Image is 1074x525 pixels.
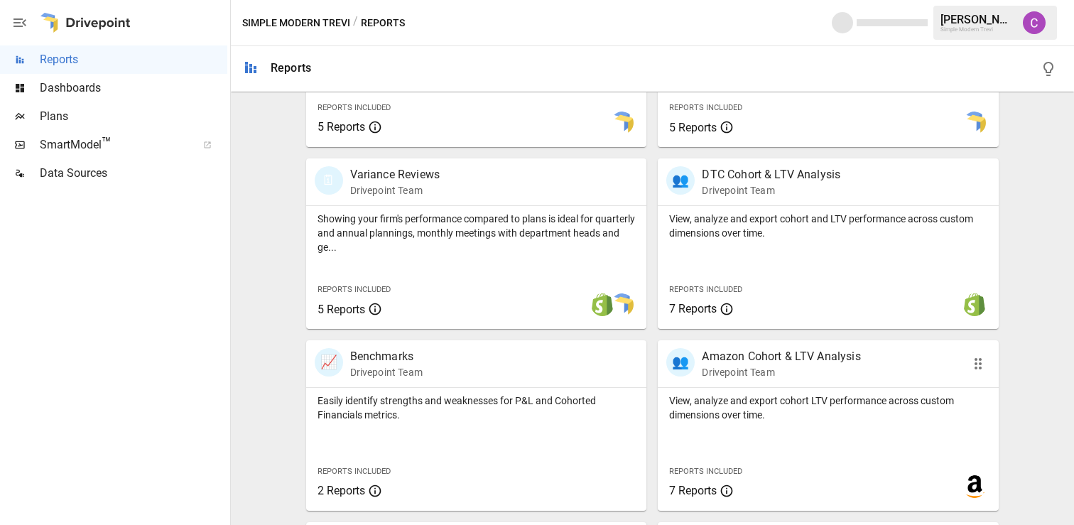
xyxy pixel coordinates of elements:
[102,134,112,152] span: ™
[353,14,358,32] div: /
[315,166,343,195] div: 🗓
[669,394,987,422] p: View, analyze and export cohort LTV performance across custom dimensions over time.
[963,475,986,498] img: amazon
[666,348,695,377] div: 👥
[350,365,423,379] p: Drivepoint Team
[963,112,986,134] img: smart model
[242,14,350,32] button: Simple Modern Trevi
[669,302,717,315] span: 7 Reports
[318,212,636,254] p: Showing your firm's performance compared to plans is ideal for quarterly and annual plannings, mo...
[350,183,440,197] p: Drivepoint Team
[669,103,742,112] span: Reports Included
[702,166,840,183] p: DTC Cohort & LTV Analysis
[611,293,634,316] img: smart model
[702,365,860,379] p: Drivepoint Team
[669,121,717,134] span: 5 Reports
[40,51,227,68] span: Reports
[702,348,860,365] p: Amazon Cohort & LTV Analysis
[350,166,440,183] p: Variance Reviews
[669,484,717,497] span: 7 Reports
[40,108,227,125] span: Plans
[669,467,742,476] span: Reports Included
[666,166,695,195] div: 👥
[40,80,227,97] span: Dashboards
[315,348,343,377] div: 📈
[318,484,365,497] span: 2 Reports
[318,394,636,422] p: Easily identify strengths and weaknesses for P&L and Cohorted Financials metrics.
[669,212,987,240] p: View, analyze and export cohort and LTV performance across custom dimensions over time.
[40,136,188,153] span: SmartModel
[1023,11,1046,34] img: Corbin Wallace
[318,467,391,476] span: Reports Included
[963,293,986,316] img: shopify
[669,285,742,294] span: Reports Included
[318,120,365,134] span: 5 Reports
[611,112,634,134] img: smart model
[318,303,365,316] span: 5 Reports
[40,165,227,182] span: Data Sources
[318,285,391,294] span: Reports Included
[271,61,311,75] div: Reports
[591,293,614,316] img: shopify
[940,13,1014,26] div: [PERSON_NAME]
[702,183,840,197] p: Drivepoint Team
[318,103,391,112] span: Reports Included
[940,26,1014,33] div: Simple Modern Trevi
[350,348,423,365] p: Benchmarks
[1014,3,1054,43] button: Corbin Wallace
